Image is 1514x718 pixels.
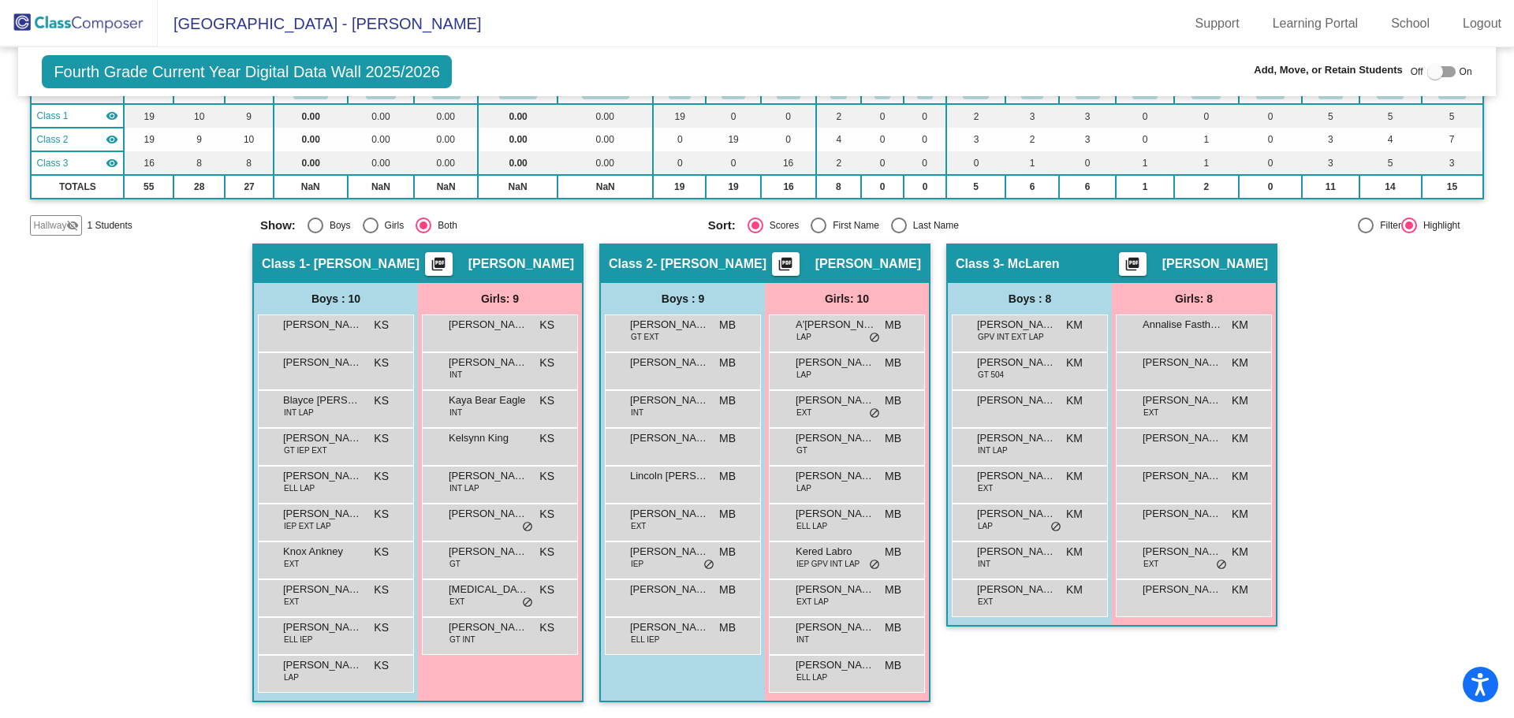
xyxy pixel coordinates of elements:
span: [PERSON_NAME] [977,355,1056,370]
td: 0 [706,151,761,175]
td: 19 [124,128,173,151]
span: EXT [1143,407,1158,419]
td: 0.00 [557,151,653,175]
span: KS [374,355,389,371]
td: 0.00 [348,151,415,175]
span: [PERSON_NAME] [630,619,709,635]
span: KS [374,392,389,409]
span: KM [1232,430,1248,447]
td: 0.00 [478,128,557,151]
span: MB [719,468,736,485]
span: KM [1232,582,1248,598]
td: 1 [1116,151,1173,175]
span: KM [1066,544,1083,560]
div: Last Name [907,218,959,233]
td: 0 [1174,104,1239,128]
td: NaN [274,175,348,199]
span: MB [885,619,901,636]
span: MB [719,506,736,523]
span: EXT [978,596,993,608]
td: 5 [1302,104,1359,128]
span: KS [374,582,389,598]
span: 1 Students [87,218,132,233]
span: [PERSON_NAME] [468,256,574,272]
span: Hallway [33,218,66,233]
span: GT [796,445,807,456]
td: 8 [225,151,274,175]
td: 19 [706,175,761,199]
span: KS [374,506,389,523]
span: [PERSON_NAME] [630,392,709,408]
div: Boys : 8 [948,283,1112,314]
span: Class 3 [956,256,1000,272]
span: KM [1066,392,1083,409]
span: [PERSON_NAME] [283,582,362,597]
span: INT [449,407,462,419]
span: [PERSON_NAME] [1143,355,1221,370]
span: [PERSON_NAME] [977,430,1056,446]
span: - [PERSON_NAME] [306,256,420,272]
td: TOTALS [31,175,124,199]
div: Boys : 10 [254,283,418,314]
span: EXT [631,520,646,532]
div: Boys : 9 [601,283,765,314]
span: Add, Move, or Retain Students [1254,62,1403,78]
td: 5 [1359,151,1422,175]
td: 28 [173,175,225,199]
td: 0 [861,104,904,128]
td: 0 [706,104,761,128]
span: LAP [796,331,811,343]
div: Filter [1374,218,1401,233]
span: Lincoln [PERSON_NAME] [630,468,709,484]
span: do_not_disturb_alt [869,559,880,571]
span: LAP [796,482,811,494]
span: KS [539,355,554,371]
span: [PERSON_NAME] [796,355,874,370]
span: do_not_disturb_alt [703,559,714,571]
span: EXT [449,596,464,608]
span: Sort: [708,218,736,233]
div: Boys [323,218,351,233]
span: LAP [978,520,993,532]
span: [PERSON_NAME] [1162,256,1268,272]
td: 2 [816,104,861,128]
span: KM [1232,468,1248,485]
td: Madisyn Byam - Byam [31,128,124,151]
td: 5 [946,175,1006,199]
span: Blayce [PERSON_NAME] [283,392,362,408]
td: 11 [1302,175,1359,199]
span: Off [1411,65,1423,79]
td: 0 [761,128,816,151]
td: 0.00 [274,104,348,128]
span: EXT [1143,558,1158,570]
span: MB [885,317,901,333]
span: [PERSON_NAME] [977,544,1056,560]
td: 15 [1422,175,1483,199]
span: MB [885,468,901,485]
span: MB [885,544,901,560]
span: [PERSON_NAME] [PERSON_NAME] [796,619,874,635]
button: Print Students Details [425,252,453,276]
td: 0 [1116,104,1173,128]
td: 0.00 [478,104,557,128]
td: 3 [946,128,1006,151]
span: GT EXT [631,331,659,343]
span: KM [1066,355,1083,371]
td: Kate Stevenson - Stevenson [31,104,124,128]
mat-icon: visibility_off [66,219,79,232]
span: [PERSON_NAME] [283,430,362,446]
span: [PERSON_NAME] [1143,544,1221,560]
td: 1 [1116,175,1173,199]
span: KS [539,468,554,485]
td: 0.00 [414,104,478,128]
td: 19 [706,128,761,151]
span: [PERSON_NAME] [977,506,1056,522]
td: 3 [1302,151,1359,175]
td: 3 [1005,104,1059,128]
mat-radio-group: Select an option [708,218,1144,233]
span: [PERSON_NAME] [283,468,362,484]
td: 0.00 [414,151,478,175]
td: NaN [414,175,478,199]
a: Learning Portal [1260,11,1371,36]
span: Kaya Bear Eagle [449,392,528,408]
